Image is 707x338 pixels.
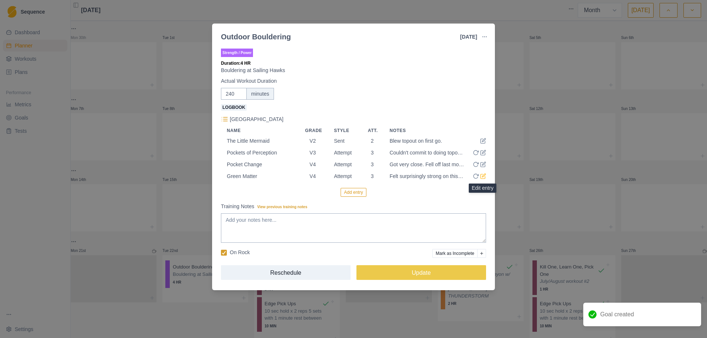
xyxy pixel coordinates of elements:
[230,249,250,256] p: On Rock
[356,265,486,280] button: Update
[341,188,366,197] button: Add entry
[305,150,322,156] div: V3
[299,147,328,159] td: V3
[460,33,477,41] p: [DATE]
[328,126,362,135] th: Style
[390,173,464,179] div: Felt surprisingly strong on this [DATE]. Fingers getting sore, so had to stop.
[227,150,292,156] div: Pockets of Perception
[334,138,356,144] div: Sent
[299,170,328,182] td: V4
[328,159,362,170] td: Attempt
[299,159,328,170] td: V4
[334,173,356,179] div: Attempt
[221,49,253,57] p: Strength / Power
[384,170,471,182] td: Felt surprisingly strong on this [DATE]. Fingers getting sore, so had to stop.
[221,31,291,42] div: Outdoor Bouldering
[362,170,384,182] td: 3
[384,135,471,147] td: Blew topout on first go.
[305,138,322,144] div: V2
[368,161,378,167] div: 3
[305,161,322,167] div: V4
[227,173,292,179] div: Green Matter
[221,60,486,67] p: Duration: 4 HR
[227,161,292,167] div: Pocket Change
[390,161,464,167] div: Got very close. Fell off last move before going around corner.
[230,115,284,123] p: [GEOGRAPHIC_DATA]
[221,159,299,170] td: Pocket Change
[221,104,247,111] span: Logbook
[221,135,299,147] td: The Little Mermaid
[368,138,378,144] div: 2
[390,150,464,156] div: Couldn't commit to doing topout. Rest felt cruzer.
[328,147,362,159] td: Attempt
[362,135,384,147] td: 2
[227,138,292,144] div: The Little Mermaid
[583,303,701,326] div: Goal created
[368,128,378,134] div: Att.
[328,135,362,147] td: Sent
[246,88,274,100] div: minutes
[221,265,351,280] button: Reschedule
[328,170,362,182] td: Attempt
[432,249,478,258] button: Mark as Incomplete
[477,249,486,258] button: Add reason
[384,126,471,135] th: Notes
[334,161,356,167] div: Attempt
[362,147,384,159] td: 3
[305,128,322,134] div: Grade
[221,77,482,85] label: Actual Workout Duration
[334,150,356,156] div: Attempt
[221,126,299,135] th: Name
[384,147,471,159] td: Couldn't commit to doing topout. Rest felt cruzer.
[368,173,378,179] div: 3
[257,205,307,209] span: View previous training notes
[299,135,328,147] td: V2
[221,147,299,159] td: Pockets of Perception
[305,173,322,179] div: V4
[390,138,464,144] div: Blew topout on first go.
[221,67,486,74] p: Bouldering at Sailing Hawks
[368,150,378,156] div: 3
[221,170,299,182] td: Green Matter
[221,203,482,210] label: Training Notes
[362,159,384,170] td: 3
[384,159,471,170] td: Got very close. Fell off last move before going around corner.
